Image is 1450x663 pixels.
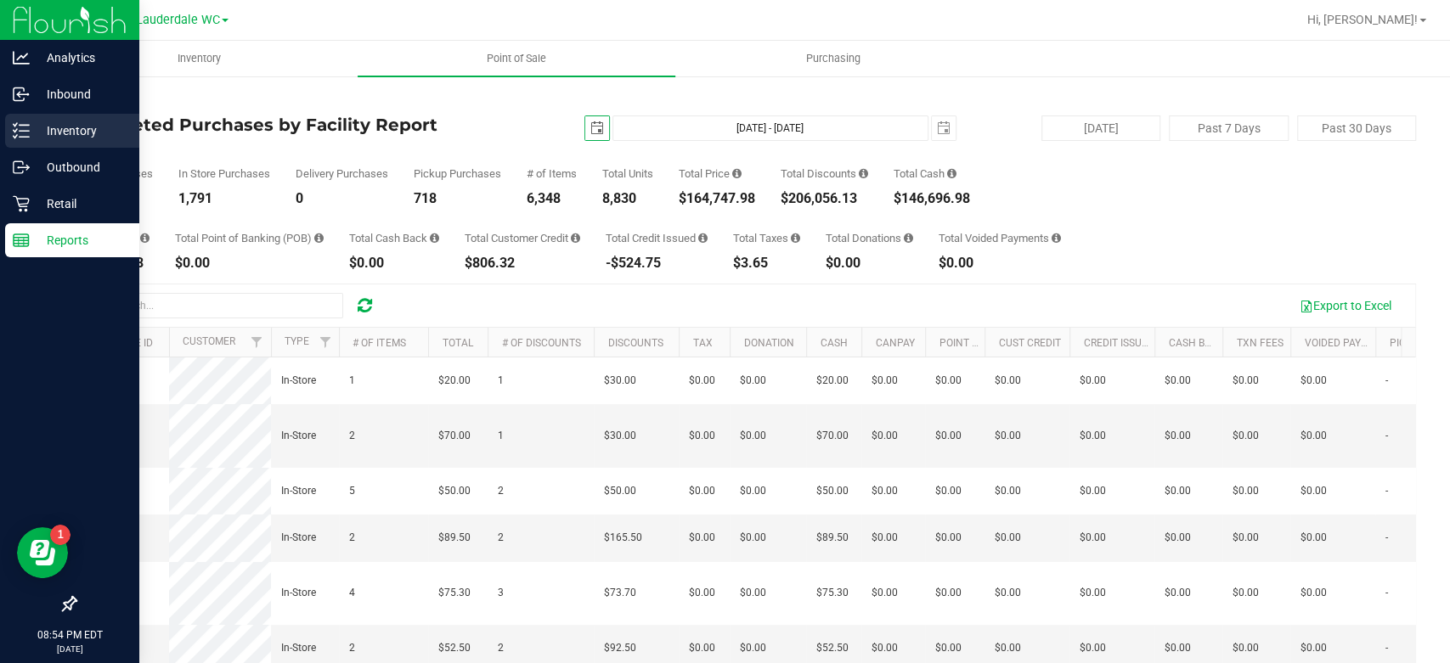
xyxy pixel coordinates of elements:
span: In-Store [281,373,316,389]
i: Sum of all round-up-to-next-dollar total price adjustments for all purchases in the date range. [904,233,913,244]
span: $50.00 [816,483,849,499]
div: $0.00 [349,256,439,270]
inline-svg: Outbound [13,159,30,176]
span: $0.00 [1300,530,1327,546]
span: $0.00 [740,428,766,444]
span: $0.00 [1080,483,1106,499]
iframe: Resource center unread badge [50,525,71,545]
p: Analytics [30,48,132,68]
span: In-Store [281,483,316,499]
span: 1 [349,373,355,389]
span: - [1385,483,1388,499]
span: 2 [498,530,504,546]
span: $0.00 [935,530,962,546]
span: $0.00 [995,483,1021,499]
div: $0.00 [175,256,324,270]
div: 0 [296,192,388,205]
span: In-Store [281,530,316,546]
span: $0.00 [1300,585,1327,601]
span: $0.00 [689,585,715,601]
p: Inventory [30,121,132,141]
div: Total Point of Banking (POB) [175,233,324,244]
p: Reports [30,230,132,250]
i: Sum of the cash-back amounts from rounded-up electronic payments for all purchases in the date ra... [430,233,439,244]
span: $0.00 [1165,373,1191,389]
span: select [585,116,609,140]
i: Sum of the successful, non-voided payments using account credit for all purchases in the date range. [571,233,580,244]
span: $0.00 [1300,483,1327,499]
span: $0.00 [1233,373,1259,389]
div: 6,348 [527,192,577,205]
span: In-Store [281,640,316,656]
span: $0.00 [935,428,962,444]
span: $0.00 [995,530,1021,546]
div: $806.32 [465,256,580,270]
a: CanPay [875,337,914,349]
span: $0.00 [1080,585,1106,601]
span: $70.00 [816,428,849,444]
span: $0.00 [689,530,715,546]
a: Filter [243,328,271,357]
div: Total Cash [894,168,970,179]
a: # of Items [353,337,405,349]
a: Donation [743,337,793,349]
inline-svg: Analytics [13,49,30,66]
inline-svg: Inventory [13,122,30,139]
span: $50.00 [438,483,471,499]
span: 2 [498,483,504,499]
h4: Completed Purchases by Facility Report [75,115,522,134]
inline-svg: Inbound [13,86,30,103]
span: Ft. Lauderdale WC [118,13,220,27]
a: Customer [183,335,235,347]
div: Total Discounts [781,168,868,179]
div: $0.00 [826,256,913,270]
span: In-Store [281,428,316,444]
a: Point of Sale [358,41,674,76]
div: Total Credit Issued [606,233,708,244]
span: $20.00 [816,373,849,389]
span: $50.00 [604,483,636,499]
a: Credit Issued [1083,337,1154,349]
span: $52.50 [816,640,849,656]
span: $0.00 [1165,428,1191,444]
div: Total Cash Back [349,233,439,244]
span: $0.00 [1300,373,1327,389]
input: Search... [88,293,343,318]
span: 3 [498,585,504,601]
div: Total Donations [826,233,913,244]
i: Sum of all voided payment transaction amounts, excluding tips and transaction fees, for all purch... [1052,233,1061,244]
span: $92.50 [604,640,636,656]
div: $0.00 [939,256,1061,270]
span: $0.00 [740,640,766,656]
span: $0.00 [935,373,962,389]
span: $52.50 [438,640,471,656]
div: Pickup Purchases [414,168,501,179]
span: $0.00 [1233,428,1259,444]
span: $73.70 [604,585,636,601]
p: 08:54 PM EDT [8,627,132,643]
div: 718 [414,192,501,205]
a: Cash Back [1168,337,1224,349]
a: Voided Payment [1304,337,1388,349]
a: Inventory [41,41,358,76]
span: $0.00 [995,373,1021,389]
div: $206,056.13 [781,192,868,205]
button: Past 30 Days [1297,115,1416,141]
span: 5 [349,483,355,499]
span: $20.00 [438,373,471,389]
a: Type [285,335,309,347]
span: $0.00 [872,530,898,546]
span: select [932,116,956,140]
span: $0.00 [689,428,715,444]
span: $0.00 [1233,483,1259,499]
p: [DATE] [8,643,132,655]
span: $30.00 [604,428,636,444]
p: Inbound [30,84,132,104]
span: - [1385,373,1388,389]
i: Sum of the successful, non-voided CanPay payment transactions for all purchases in the date range. [140,233,150,244]
div: Total Taxes [733,233,800,244]
span: $0.00 [740,483,766,499]
div: # of Items [527,168,577,179]
span: 2 [349,640,355,656]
